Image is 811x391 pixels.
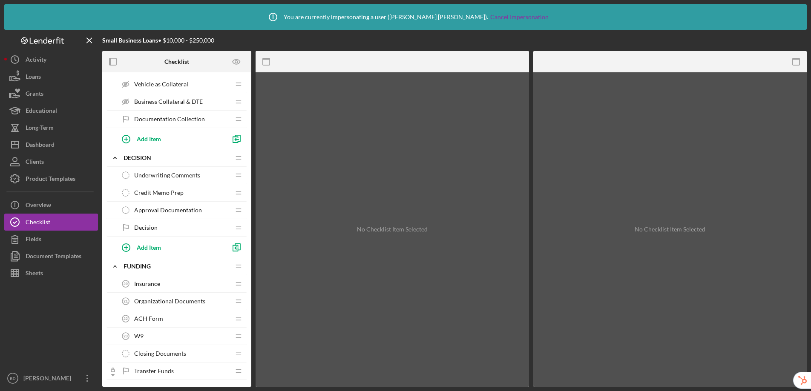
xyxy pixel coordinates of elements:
button: Overview [4,197,98,214]
tspan: 21 [124,299,128,303]
div: No Checklist Item Selected [635,226,705,233]
span: Approval Documentation [134,207,202,214]
button: Preview as [227,52,246,71]
span: Transfer Funds [134,368,174,374]
span: Underwriting Comments [134,172,200,179]
tspan: 23 [124,334,128,338]
div: Grants [26,85,43,104]
span: Organizational Documents [134,298,205,305]
span: Documentation Collection [134,116,205,123]
div: Decision [124,154,230,161]
a: Cancel Impersonation [490,14,549,20]
button: Add Item [115,239,226,256]
div: Overview [26,197,51,216]
button: Grants [4,85,98,102]
div: Educational [26,102,57,121]
span: ACH Form [134,315,163,322]
div: [PERSON_NAME] [21,370,77,389]
button: Clients [4,153,98,170]
div: Loans [26,68,41,87]
button: BD[PERSON_NAME] [4,370,98,387]
div: Document Templates [26,248,81,267]
span: W9 [134,333,144,340]
b: Small Business Loans [102,37,158,44]
div: No Checklist Item Selected [357,226,428,233]
button: Loans [4,68,98,85]
div: Long-Term [26,119,54,138]
span: Vehicle as Collateral [134,81,188,88]
div: Add Item [137,131,161,147]
div: Funding [124,263,230,270]
span: Closing Documents [134,350,186,357]
div: Activity [26,51,46,70]
button: Dashboard [4,136,98,153]
button: Fields [4,231,98,248]
div: Product Templates [26,170,75,189]
div: Sheets [26,265,43,284]
span: Insurance [134,280,160,287]
button: Activity [4,51,98,68]
div: Checklist [26,214,50,233]
div: Dashboard [26,136,55,155]
tspan: 20 [124,282,128,286]
div: Fields [26,231,41,250]
button: Add Item [115,130,226,147]
text: BD [10,376,15,381]
div: You are currently impersonating a user ( [PERSON_NAME] [PERSON_NAME] ). [262,6,549,28]
button: Checklist [4,214,98,231]
span: Decision [134,224,158,231]
div: Add Item [137,239,161,255]
button: Document Templates [4,248,98,265]
button: Product Templates [4,170,98,187]
div: • $10,000 - $250,000 [102,37,214,44]
span: Credit Memo Prep [134,189,184,196]
div: Clients [26,153,44,172]
button: Long-Term [4,119,98,136]
button: Educational [4,102,98,119]
button: Sheets [4,265,98,282]
span: Business Collateral & DTE [134,98,203,105]
b: Checklist [164,58,189,65]
tspan: 22 [124,317,128,321]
